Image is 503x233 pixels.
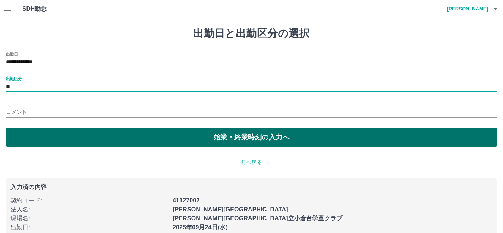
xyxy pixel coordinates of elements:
p: 契約コード : [10,196,168,205]
label: 出勤区分 [6,76,22,81]
label: 出勤日 [6,51,18,57]
p: 現場名 : [10,214,168,223]
b: [PERSON_NAME][GEOGRAPHIC_DATA] [173,206,288,212]
b: 2025年09月24日(水) [173,224,228,230]
button: 始業・終業時刻の入力へ [6,128,497,147]
p: 出勤日 : [10,223,168,232]
p: 入力済の内容 [10,184,493,190]
h1: 出勤日と出勤区分の選択 [6,27,497,40]
p: 法人名 : [10,205,168,214]
p: 前へ戻る [6,158,497,166]
b: [PERSON_NAME][GEOGRAPHIC_DATA]立小倉台学童クラブ [173,215,342,221]
b: 41127002 [173,197,199,204]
